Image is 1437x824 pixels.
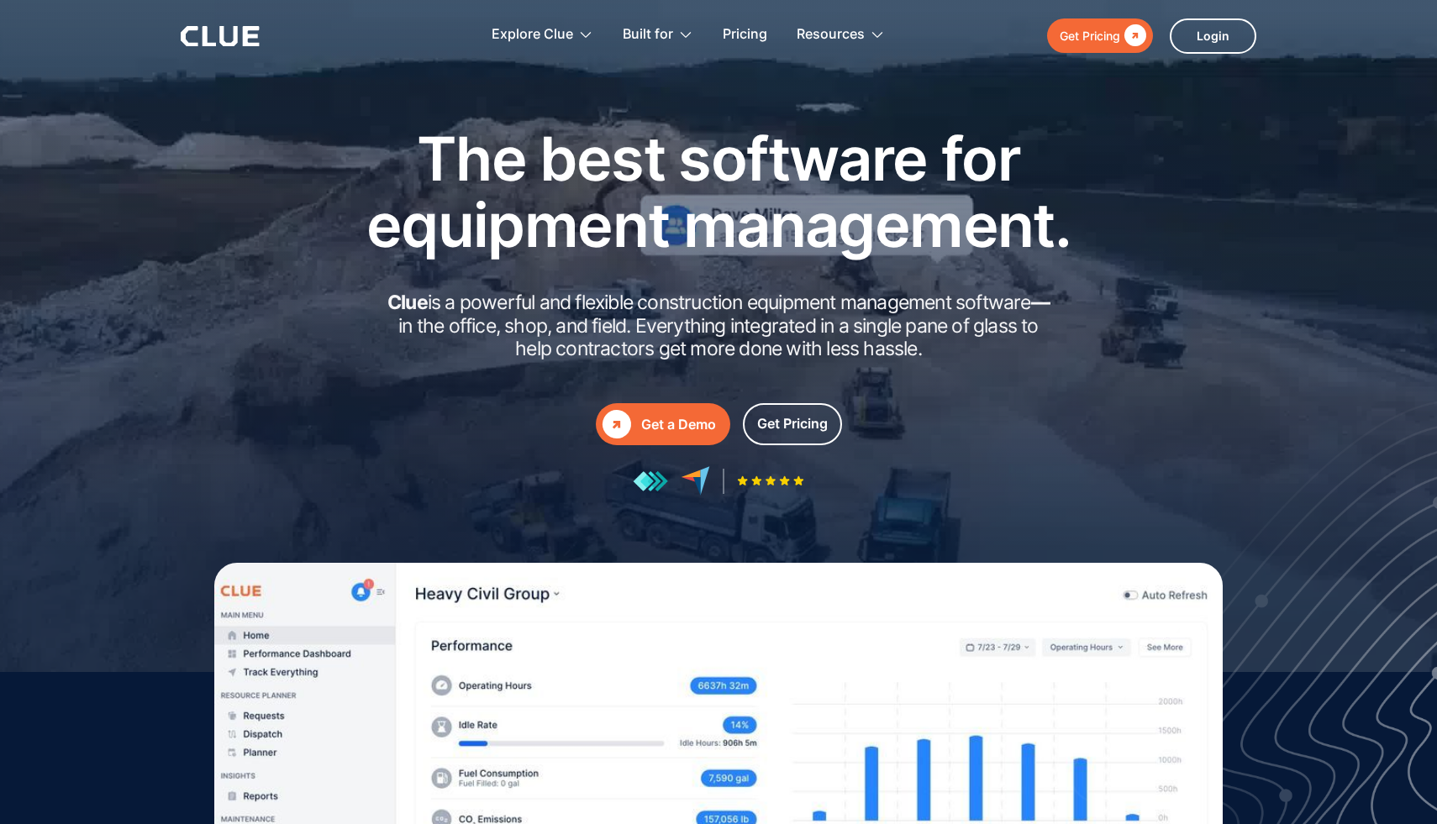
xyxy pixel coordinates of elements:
[681,466,710,496] img: reviews at capterra
[1170,18,1256,54] a: Login
[757,413,828,434] div: Get Pricing
[797,8,865,61] div: Resources
[492,8,573,61] div: Explore Clue
[1120,25,1146,46] div: 
[737,475,804,486] img: Five-star rating icon
[340,125,1097,258] h1: The best software for equipment management.
[623,8,673,61] div: Built for
[1031,291,1050,314] strong: —
[623,8,693,61] div: Built for
[603,410,631,438] div: 
[723,8,767,61] a: Pricing
[797,8,885,61] div: Resources
[596,403,730,445] a: Get a Demo
[1060,25,1120,46] div: Get Pricing
[382,291,1055,361] h2: is a powerful and flexible construction equipment management software in the office, shop, and fi...
[387,291,428,314] strong: Clue
[743,403,842,445] a: Get Pricing
[492,8,593,61] div: Explore Clue
[633,470,668,492] img: reviews at getapp
[1047,18,1153,53] a: Get Pricing
[641,414,716,435] div: Get a Demo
